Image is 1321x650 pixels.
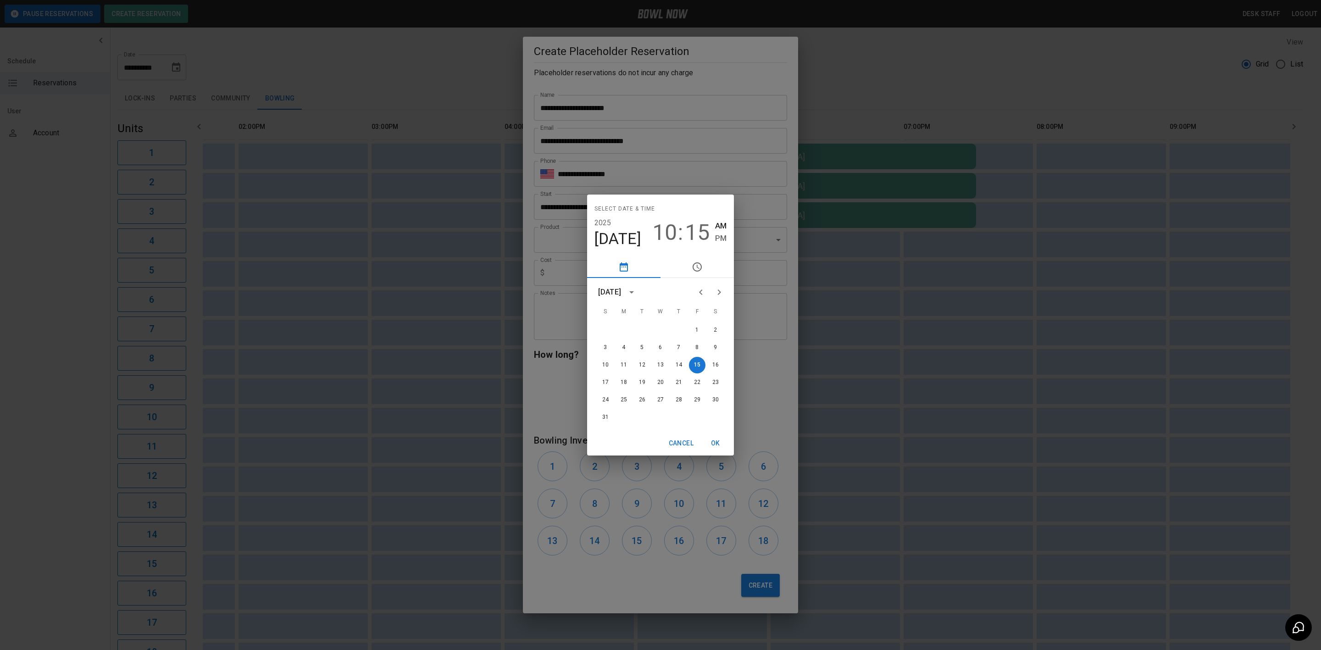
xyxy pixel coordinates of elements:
button: 8 [689,339,705,356]
button: PM [715,232,727,244]
button: 3 [597,339,614,356]
button: Cancel [665,435,697,452]
button: 7 [671,339,687,356]
button: pick date [587,256,660,278]
button: [DATE] [594,229,642,249]
span: : [678,220,683,245]
button: 13 [652,357,669,373]
button: calendar view is open, switch to year view [624,284,639,300]
button: 14 [671,357,687,373]
button: 20 [652,374,669,391]
button: 15 [685,220,710,245]
button: 17 [597,374,614,391]
button: 24 [597,392,614,408]
button: 25 [616,392,632,408]
span: Monday [616,303,632,321]
button: 2 [707,322,724,339]
button: 11 [616,357,632,373]
button: 27 [652,392,669,408]
span: Wednesday [652,303,669,321]
button: 10 [597,357,614,373]
button: AM [715,220,727,232]
button: 4 [616,339,632,356]
button: 29 [689,392,705,408]
button: 28 [671,392,687,408]
button: 23 [707,374,724,391]
button: 12 [634,357,650,373]
button: 26 [634,392,650,408]
button: 5 [634,339,650,356]
button: 30 [707,392,724,408]
button: pick time [660,256,734,278]
button: 6 [652,339,669,356]
button: 9 [707,339,724,356]
div: [DATE] [598,287,621,298]
span: Saturday [707,303,724,321]
button: Next month [710,283,728,301]
button: OK [701,435,730,452]
button: Previous month [692,283,710,301]
button: 22 [689,374,705,391]
button: 15 [689,357,705,373]
span: Sunday [597,303,614,321]
span: Select date & time [594,202,655,217]
span: Friday [689,303,705,321]
span: Thursday [671,303,687,321]
button: 18 [616,374,632,391]
button: 16 [707,357,724,373]
button: 10 [652,220,677,245]
button: 2025 [594,217,611,229]
button: 31 [597,409,614,426]
span: Tuesday [634,303,650,321]
button: 1 [689,322,705,339]
button: 19 [634,374,650,391]
button: 21 [671,374,687,391]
